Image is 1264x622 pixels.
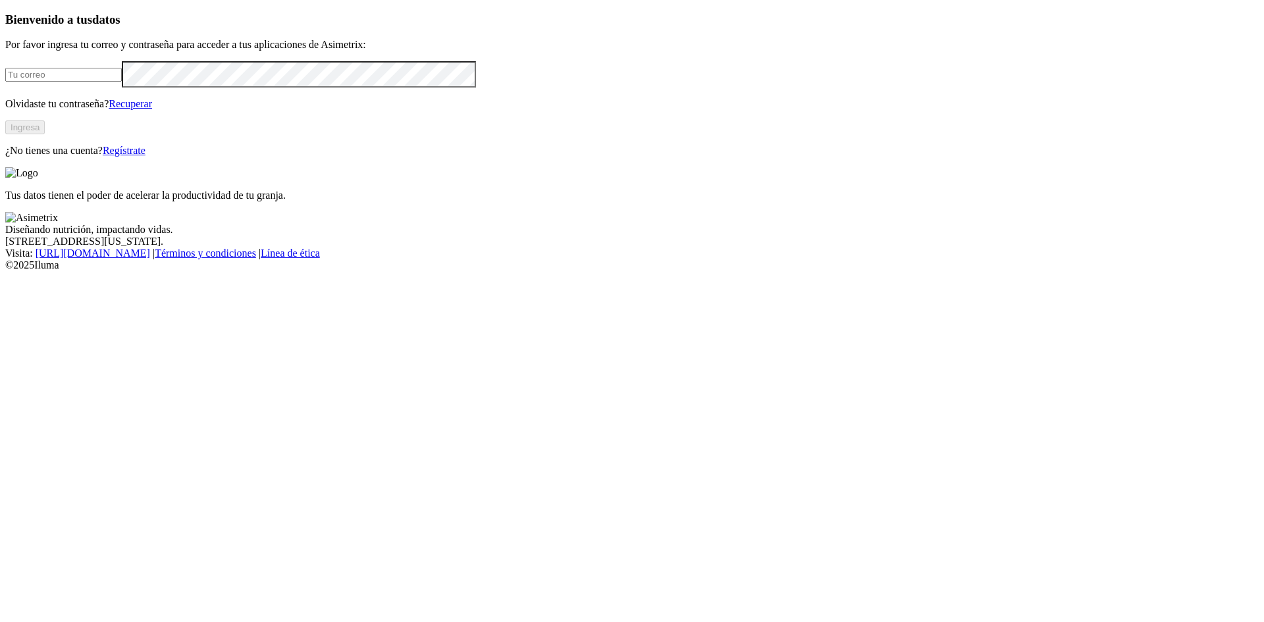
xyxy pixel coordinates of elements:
[5,236,1259,247] div: [STREET_ADDRESS][US_STATE].
[5,190,1259,201] p: Tus datos tienen el poder de acelerar la productividad de tu granja.
[261,247,320,259] a: Línea de ética
[5,167,38,179] img: Logo
[92,13,120,26] span: datos
[5,13,1259,27] h3: Bienvenido a tus
[103,145,145,156] a: Regístrate
[5,120,45,134] button: Ingresa
[155,247,256,259] a: Términos y condiciones
[5,145,1259,157] p: ¿No tienes una cuenta?
[5,212,58,224] img: Asimetrix
[5,39,1259,51] p: Por favor ingresa tu correo y contraseña para acceder a tus aplicaciones de Asimetrix:
[36,247,150,259] a: [URL][DOMAIN_NAME]
[5,224,1259,236] div: Diseñando nutrición, impactando vidas.
[5,247,1259,259] div: Visita : | |
[5,259,1259,271] div: © 2025 Iluma
[5,68,122,82] input: Tu correo
[5,98,1259,110] p: Olvidaste tu contraseña?
[109,98,152,109] a: Recuperar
